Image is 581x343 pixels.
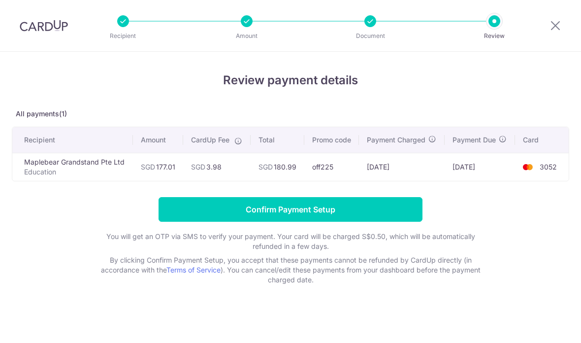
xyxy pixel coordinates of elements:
td: [DATE] [359,153,445,181]
th: Total [251,127,304,153]
th: Amount [133,127,183,153]
p: By clicking Confirm Payment Setup, you accept that these payments cannot be refunded by CardUp di... [94,255,487,285]
p: Amount [210,31,283,41]
th: Promo code [304,127,359,153]
td: 177.01 [133,153,183,181]
span: Payment Due [452,135,496,145]
p: All payments(1) [12,109,569,119]
input: Confirm Payment Setup [159,197,422,222]
td: [DATE] [445,153,515,181]
th: Card [515,127,569,153]
p: Recipient [87,31,160,41]
span: SGD [258,163,273,171]
span: CardUp Fee [191,135,229,145]
td: 3.98 [183,153,250,181]
p: You will get an OTP via SMS to verify your payment. Your card will be charged S$0.50, which will ... [94,232,487,251]
span: Payment Charged [367,135,425,145]
span: 3052 [540,163,557,171]
img: <span class="translation_missing" title="translation missing: en.account_steps.new_confirm_form.b... [518,161,538,173]
h4: Review payment details [12,71,569,89]
td: Maplebear Grandstand Pte Ltd [12,153,133,181]
th: Recipient [12,127,133,153]
p: Document [334,31,407,41]
td: off225 [304,153,359,181]
td: 180.99 [251,153,304,181]
a: Terms of Service [166,266,221,274]
span: SGD [191,163,205,171]
p: Review [458,31,531,41]
img: CardUp [20,20,68,32]
p: Education [24,167,125,177]
span: SGD [141,163,155,171]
